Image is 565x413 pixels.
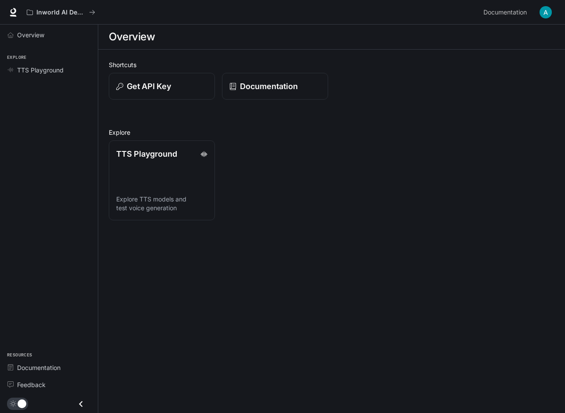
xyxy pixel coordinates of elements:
[17,380,46,389] span: Feedback
[4,360,94,375] a: Documentation
[109,60,554,69] h2: Shortcuts
[17,363,61,372] span: Documentation
[540,6,552,18] img: User avatar
[4,377,94,392] a: Feedback
[18,399,26,408] span: Dark mode toggle
[23,4,99,21] button: All workspaces
[109,73,215,100] button: Get API Key
[36,9,86,16] p: Inworld AI Demos
[116,148,177,160] p: TTS Playground
[109,140,215,220] a: TTS PlaygroundExplore TTS models and test voice generation
[127,80,171,92] p: Get API Key
[17,30,44,40] span: Overview
[4,62,94,78] a: TTS Playground
[240,80,298,92] p: Documentation
[483,7,527,18] span: Documentation
[222,73,328,100] a: Documentation
[537,4,554,21] button: User avatar
[4,27,94,43] a: Overview
[480,4,533,21] a: Documentation
[116,195,207,212] p: Explore TTS models and test voice generation
[109,28,155,46] h1: Overview
[71,395,91,413] button: Close drawer
[17,65,64,75] span: TTS Playground
[109,128,554,137] h2: Explore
